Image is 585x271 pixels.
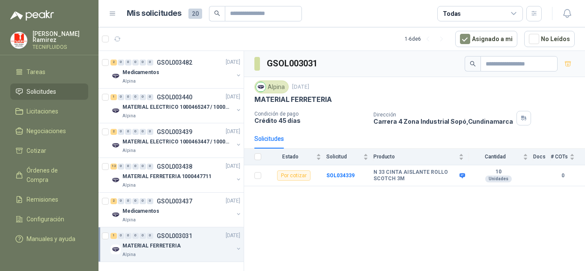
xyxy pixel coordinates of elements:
img: Company Logo [110,106,121,116]
img: Logo peakr [10,10,54,21]
p: Alpina [122,147,136,154]
a: 1 0 0 0 0 0 GSOL003440[DATE] Company LogoMATERIAL ELECTRICO 1000465247 / 1000466995Alpina [110,92,242,119]
div: 0 [140,60,146,66]
span: Licitaciones [27,107,58,116]
img: Company Logo [11,32,27,48]
div: 0 [132,198,139,204]
a: Licitaciones [10,103,88,119]
div: 0 [118,233,124,239]
button: No Leídos [524,31,575,47]
div: 0 [125,94,131,100]
span: search [214,10,220,16]
a: Manuales y ayuda [10,231,88,247]
span: Cotizar [27,146,46,155]
th: Estado [266,149,326,165]
p: Condición de pago [254,111,367,117]
span: Estado [266,154,314,160]
div: Alpina [254,80,289,93]
a: Cotizar [10,143,88,159]
div: 0 [132,164,139,170]
p: MATERIAL ELECTRICO 1000463447 / 1000465800 [122,138,229,146]
div: Por cotizar [277,170,310,181]
a: Configuración [10,211,88,227]
p: MATERIAL FERRETERIA 1000447711 [122,173,211,181]
div: 0 [132,129,139,135]
div: 0 [132,60,139,66]
div: Todas [443,9,461,18]
img: Company Logo [110,210,121,220]
img: Company Logo [110,244,121,255]
a: 2 0 0 0 0 0 GSOL003437[DATE] Company LogoMedicamentosAlpina [110,196,242,223]
a: SOL034339 [326,173,355,179]
b: N 33 CINTA AISLANTE ROLLO SCOTCH 3M [373,169,457,182]
p: MATERIAL FERRETERIA [254,95,332,104]
p: Alpina [122,217,136,223]
p: Alpina [122,251,136,258]
p: Medicamentos [122,68,159,77]
p: GSOL003437 [157,198,192,204]
a: 2 0 0 0 0 0 GSOL003439[DATE] Company LogoMATERIAL ELECTRICO 1000463447 / 1000465800Alpina [110,127,242,154]
th: Docs [533,149,551,165]
p: MATERIAL ELECTRICO 1000465247 / 1000466995 [122,103,229,111]
img: Company Logo [110,71,121,81]
div: 0 [140,198,146,204]
div: 0 [118,129,124,135]
div: 2 [110,129,117,135]
h3: GSOL003031 [267,57,319,70]
b: 10 [469,169,528,176]
div: 2 [110,60,117,66]
div: 2 [110,198,117,204]
span: # COTs [551,154,568,160]
span: Cantidad [469,154,521,160]
div: 12 [110,164,117,170]
span: Solicitud [326,154,361,160]
p: GSOL003439 [157,129,192,135]
div: 0 [147,198,153,204]
p: Crédito 45 días [254,117,367,124]
span: search [470,61,476,67]
b: 0 [551,172,575,180]
button: Asignado a mi [455,31,517,47]
div: 0 [118,198,124,204]
div: 0 [147,129,153,135]
a: Tareas [10,64,88,80]
div: 0 [140,233,146,239]
div: 0 [125,164,131,170]
p: Carrera 4 Zona Industrial Sopó , Cundinamarca [373,118,513,125]
div: 0 [118,94,124,100]
p: [DATE] [226,197,240,205]
span: Remisiones [27,195,58,204]
p: [DATE] [226,58,240,66]
span: Producto [373,154,457,160]
a: 12 0 0 0 0 0 GSOL003438[DATE] Company LogoMATERIAL FERRETERIA 1000447711Alpina [110,161,242,189]
span: Manuales y ayuda [27,234,75,244]
p: [DATE] [226,128,240,136]
th: Producto [373,149,469,165]
div: 0 [147,233,153,239]
p: GSOL003440 [157,94,192,100]
p: MATERIAL FERRETERIA [122,242,181,250]
div: 1 [110,233,117,239]
div: 0 [132,233,139,239]
div: 0 [140,164,146,170]
a: 1 0 0 0 0 0 GSOL003031[DATE] Company LogoMATERIAL FERRETERIAAlpina [110,231,242,258]
div: 0 [125,198,131,204]
p: GSOL003438 [157,164,192,170]
span: Negociaciones [27,126,66,136]
span: Solicitudes [27,87,56,96]
div: 0 [125,60,131,66]
div: 0 [140,129,146,135]
div: 0 [125,233,131,239]
img: Company Logo [256,82,266,92]
div: 0 [147,94,153,100]
p: Dirección [373,112,513,118]
p: [PERSON_NAME] Ramirez [33,31,88,43]
span: 20 [188,9,202,19]
div: 0 [147,60,153,66]
div: Solicitudes [254,134,284,143]
div: 0 [132,94,139,100]
p: Medicamentos [122,207,159,215]
p: Alpina [122,182,136,189]
span: Tareas [27,67,45,77]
